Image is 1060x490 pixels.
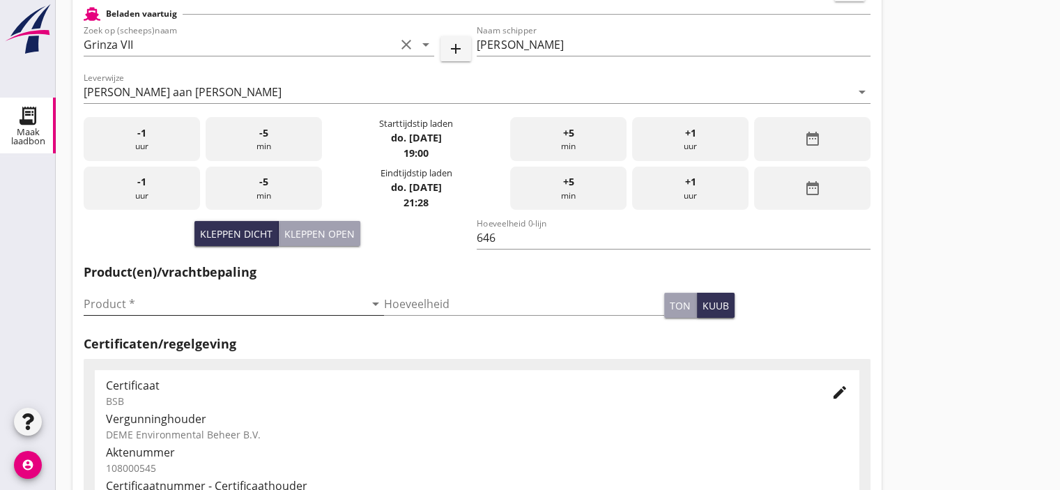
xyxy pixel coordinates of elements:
[3,3,53,55] img: logo-small.a267ee39.svg
[563,125,574,141] span: +5
[106,377,809,394] div: Certificaat
[194,221,279,246] button: Kleppen dicht
[84,33,395,56] input: Zoek op (scheeps)naam
[390,181,441,194] strong: do. [DATE]
[398,36,415,53] i: clear
[259,174,268,190] span: -5
[632,167,748,210] div: uur
[447,40,464,57] i: add
[84,167,200,210] div: uur
[390,131,441,144] strong: do. [DATE]
[563,174,574,190] span: +5
[854,84,870,100] i: arrow_drop_down
[206,117,322,161] div: min
[632,117,748,161] div: uur
[685,125,696,141] span: +1
[14,451,42,479] i: account_circle
[259,125,268,141] span: -5
[279,221,360,246] button: Kleppen open
[137,125,146,141] span: -1
[84,86,282,98] div: [PERSON_NAME] aan [PERSON_NAME]
[106,461,848,475] div: 108000545
[404,146,429,160] strong: 19:00
[702,298,729,313] div: kuub
[477,33,870,56] input: Naam schipper
[510,167,627,210] div: min
[670,298,691,313] div: ton
[206,167,322,210] div: min
[106,8,177,20] h2: Beladen vaartuig
[664,293,697,318] button: ton
[137,174,146,190] span: -1
[200,227,272,241] div: Kleppen dicht
[106,427,848,442] div: DEME Environmental Beheer B.V.
[84,117,200,161] div: uur
[106,394,809,408] div: BSB
[84,335,870,353] h2: Certificaten/regelgeving
[106,444,848,461] div: Aktenummer
[379,117,453,130] div: Starttijdstip laden
[804,130,820,147] i: date_range
[384,293,665,315] input: Hoeveelheid
[380,167,452,180] div: Eindtijdstip laden
[417,36,434,53] i: arrow_drop_down
[284,227,355,241] div: Kleppen open
[404,196,429,209] strong: 21:28
[697,293,735,318] button: kuub
[510,117,627,161] div: min
[84,263,870,282] h2: Product(en)/vrachtbepaling
[367,296,384,312] i: arrow_drop_down
[831,384,848,401] i: edit
[84,293,364,315] input: Product *
[477,227,870,249] input: Hoeveelheid 0-lijn
[804,180,820,197] i: date_range
[685,174,696,190] span: +1
[106,411,848,427] div: Vergunninghouder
